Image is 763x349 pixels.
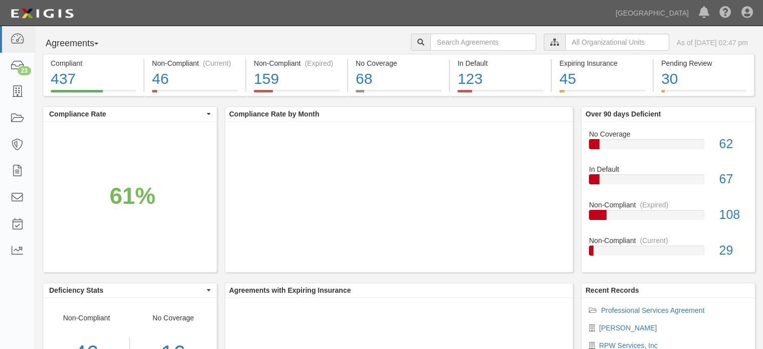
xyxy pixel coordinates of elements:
[254,58,340,68] div: Non-Compliant (Expired)
[581,200,755,210] div: Non-Compliant
[599,324,657,332] a: [PERSON_NAME]
[581,129,755,139] div: No Coverage
[203,58,231,68] div: (Current)
[8,5,77,23] img: logo-5460c22ac91f19d4615b14bd174203de0afe785f0fc80cf4dbbc73dc1793850b.png
[229,110,320,118] b: Compliance Rate by Month
[356,58,441,68] div: No Coverage
[661,58,746,68] div: Pending Review
[43,34,118,54] button: Agreements
[430,34,536,51] input: Search Agreements
[654,90,754,98] a: Pending Review30
[229,286,351,294] b: Agreements with Expiring Insurance
[43,90,143,98] a: Compliant437
[457,58,543,68] div: In Default
[43,107,217,121] button: Compliance Rate
[712,206,755,224] div: 108
[712,170,755,188] div: 67
[109,180,155,212] div: 61%
[589,164,747,200] a: In Default67
[49,285,204,295] span: Deficiency Stats
[348,90,449,98] a: No Coverage68
[18,66,31,75] div: 23
[585,110,661,118] b: Over 90 days Deficient
[49,109,204,119] span: Compliance Rate
[589,129,747,165] a: No Coverage62
[559,58,645,68] div: Expiring Insurance
[640,236,668,246] div: (Current)
[581,236,755,246] div: Non-Compliant
[152,68,238,90] div: 46
[304,58,333,68] div: (Expired)
[601,306,704,314] a: Professional Services Agreement
[457,68,543,90] div: 123
[246,90,347,98] a: Non-Compliant(Expired)159
[585,286,639,294] b: Recent Records
[611,3,694,23] a: [GEOGRAPHIC_DATA]
[450,90,551,98] a: In Default123
[552,90,653,98] a: Expiring Insurance45
[254,68,340,90] div: 159
[43,283,217,297] button: Deficiency Stats
[719,7,731,19] i: Help Center - Complianz
[356,68,441,90] div: 68
[581,164,755,174] div: In Default
[712,135,755,153] div: 62
[640,200,669,210] div: (Expired)
[144,90,245,98] a: Non-Compliant(Current)46
[559,68,645,90] div: 45
[712,242,755,260] div: 29
[661,68,746,90] div: 30
[51,68,136,90] div: 437
[51,58,136,68] div: Compliant
[677,38,748,48] div: As of [DATE] 02:47 pm
[589,200,747,236] a: Non-Compliant(Expired)108
[152,58,238,68] div: Non-Compliant (Current)
[589,236,747,264] a: Non-Compliant(Current)29
[565,34,669,51] input: All Organizational Units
